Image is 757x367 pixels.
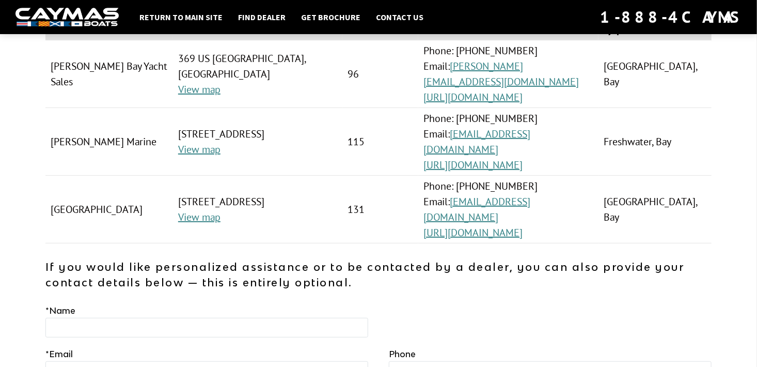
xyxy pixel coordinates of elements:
[371,10,429,24] a: Contact Us
[296,10,366,24] a: Get Brochure
[423,90,523,104] a: [URL][DOMAIN_NAME]
[45,176,173,243] td: [GEOGRAPHIC_DATA]
[342,108,418,176] td: 115
[598,40,712,108] td: [GEOGRAPHIC_DATA], Bay
[173,40,342,108] td: 369 US [GEOGRAPHIC_DATA], [GEOGRAPHIC_DATA]
[600,6,742,28] div: 1-888-4CAYMAS
[233,10,291,24] a: Find Dealer
[178,83,220,96] a: View map
[45,304,75,317] label: Name
[45,259,712,290] p: If you would like personalized assistance or to be contacted by a dealer, you can also provide yo...
[173,108,342,176] td: [STREET_ADDRESS]
[598,108,712,176] td: Freshwater, Bay
[418,40,598,108] td: Phone: [PHONE_NUMBER] Email:
[45,40,173,108] td: [PERSON_NAME] Bay Yacht Sales
[45,108,173,176] td: [PERSON_NAME] Marine
[423,226,523,239] a: [URL][DOMAIN_NAME]
[342,176,418,243] td: 131
[423,127,530,156] a: [EMAIL_ADDRESS][DOMAIN_NAME]
[423,195,530,224] a: [EMAIL_ADDRESS][DOMAIN_NAME]
[173,176,342,243] td: [STREET_ADDRESS]
[423,59,579,88] a: [PERSON_NAME][EMAIL_ADDRESS][DOMAIN_NAME]
[389,348,416,360] label: Phone
[342,40,418,108] td: 96
[178,143,220,156] a: View map
[15,8,119,27] img: white-logo-c9c8dbefe5ff5ceceb0f0178aa75bf4bb51f6bca0971e226c86eb53dfe498488.png
[423,158,523,172] a: [URL][DOMAIN_NAME]
[418,176,598,243] td: Phone: [PHONE_NUMBER] Email:
[45,348,73,360] label: Email
[418,108,598,176] td: Phone: [PHONE_NUMBER] Email:
[598,176,712,243] td: [GEOGRAPHIC_DATA], Bay
[134,10,228,24] a: Return to main site
[178,210,220,224] a: View map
